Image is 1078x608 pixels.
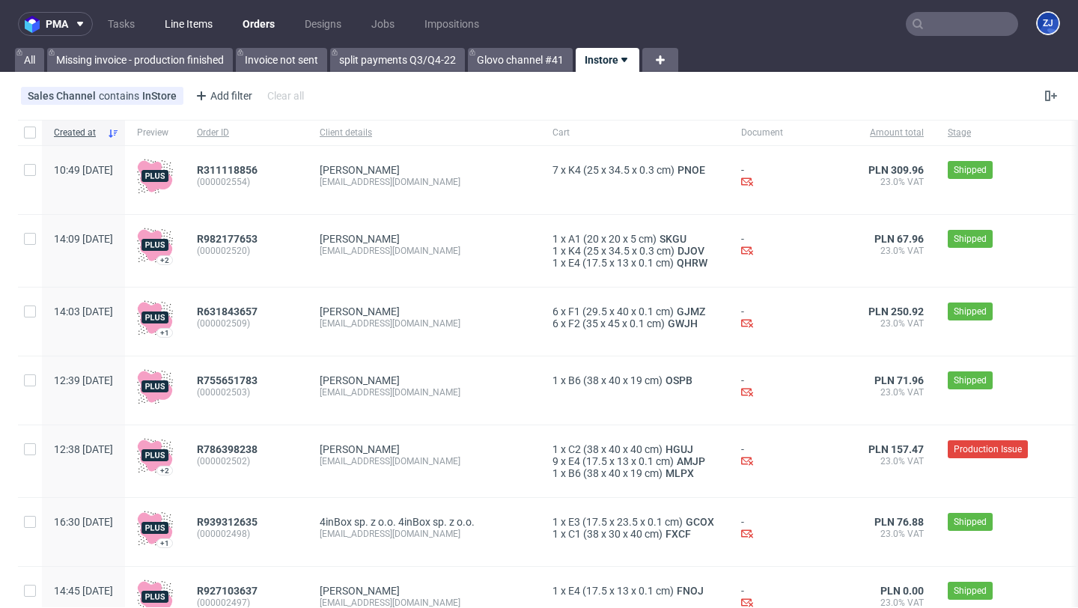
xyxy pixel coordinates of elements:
[47,48,233,72] a: Missing invoice - production finished
[99,90,142,102] span: contains
[197,455,296,467] span: (000002502)
[568,528,663,540] span: C1 (38 x 30 x 40 cm)
[137,158,173,194] img: plus-icon.676465ae8f3a83198b3f.png
[142,90,177,102] div: InStore
[576,48,639,72] a: Instore
[54,585,113,597] span: 14:45 [DATE]
[15,48,44,72] a: All
[320,374,400,386] a: [PERSON_NAME]
[880,585,924,597] span: PLN 0.00
[874,233,924,245] span: PLN 67.96
[320,305,400,317] a: [PERSON_NAME]
[663,443,696,455] a: HGUJ
[320,233,400,245] a: [PERSON_NAME]
[234,12,284,36] a: Orders
[552,585,717,597] div: x
[197,516,261,528] a: R939312635
[552,245,558,257] span: 1
[568,374,663,386] span: B6 (38 x 40 x 19 cm)
[197,233,258,245] span: R982177653
[741,127,844,139] span: Document
[665,317,701,329] a: GWJH
[568,443,663,455] span: C2 (38 x 40 x 40 cm)
[741,516,844,542] div: -
[197,245,296,257] span: (000002520)
[296,12,350,36] a: Designs
[137,368,173,404] img: plus-icon.676465ae8f3a83198b3f.png
[197,585,258,597] span: R927103637
[568,467,663,479] span: B6 (38 x 40 x 19 cm)
[552,443,558,455] span: 1
[320,455,529,467] div: [EMAIL_ADDRESS][DOMAIN_NAME]
[954,443,1022,456] span: Production Issue
[568,233,657,245] span: A1 (20 x 20 x 5 cm)
[674,257,710,269] span: QHRW
[54,233,113,245] span: 14:09 [DATE]
[197,305,258,317] span: R631843657
[552,164,717,176] div: x
[197,305,261,317] a: R631843657
[552,233,558,245] span: 1
[156,12,222,36] a: Line Items
[160,329,169,337] div: +1
[320,245,529,257] div: [EMAIL_ADDRESS][DOMAIN_NAME]
[868,386,924,398] span: 23.0% VAT
[741,305,844,332] div: -
[197,374,258,386] span: R755651783
[137,227,173,263] img: plus-icon.676465ae8f3a83198b3f.png
[552,467,558,479] span: 1
[552,127,717,139] span: Cart
[552,245,717,257] div: x
[741,374,844,401] div: -
[18,12,93,36] button: pma
[741,233,844,259] div: -
[320,127,529,139] span: Client details
[552,233,717,245] div: x
[868,164,924,176] span: PLN 309.96
[663,528,694,540] a: FXCF
[674,585,707,597] a: FNOJ
[552,374,717,386] div: x
[552,305,558,317] span: 6
[868,305,924,317] span: PLN 250.92
[674,305,708,317] a: GJMZ
[197,374,261,386] a: R755651783
[54,127,101,139] span: Created at
[741,164,844,190] div: -
[663,374,695,386] a: OSPB
[330,48,465,72] a: split payments Q3/Q4-22
[552,516,717,528] div: x
[54,443,113,455] span: 12:38 [DATE]
[320,317,529,329] div: [EMAIL_ADDRESS][DOMAIN_NAME]
[236,48,327,72] a: Invoice not sent
[552,528,717,540] div: x
[741,443,844,469] div: -
[1038,13,1059,34] figcaption: ZJ
[197,317,296,329] span: (000002509)
[683,516,717,528] a: GCOX
[674,455,708,467] a: AMJP
[320,585,400,597] a: [PERSON_NAME]
[868,528,924,540] span: 23.0% VAT
[54,374,113,386] span: 12:39 [DATE]
[197,516,258,528] span: R939312635
[197,585,261,597] a: R927103637
[954,232,987,246] span: Shipped
[54,516,113,528] span: 16:30 [DATE]
[197,233,261,245] a: R982177653
[552,257,717,269] div: x
[674,245,707,257] a: DJOV
[552,164,558,176] span: 7
[552,317,558,329] span: 6
[568,585,674,597] span: E4 (17.5 x 13 x 0.1 cm)
[552,455,558,467] span: 9
[197,443,258,455] span: R786398238
[868,455,924,467] span: 23.0% VAT
[954,163,987,177] span: Shipped
[674,164,708,176] span: PNOE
